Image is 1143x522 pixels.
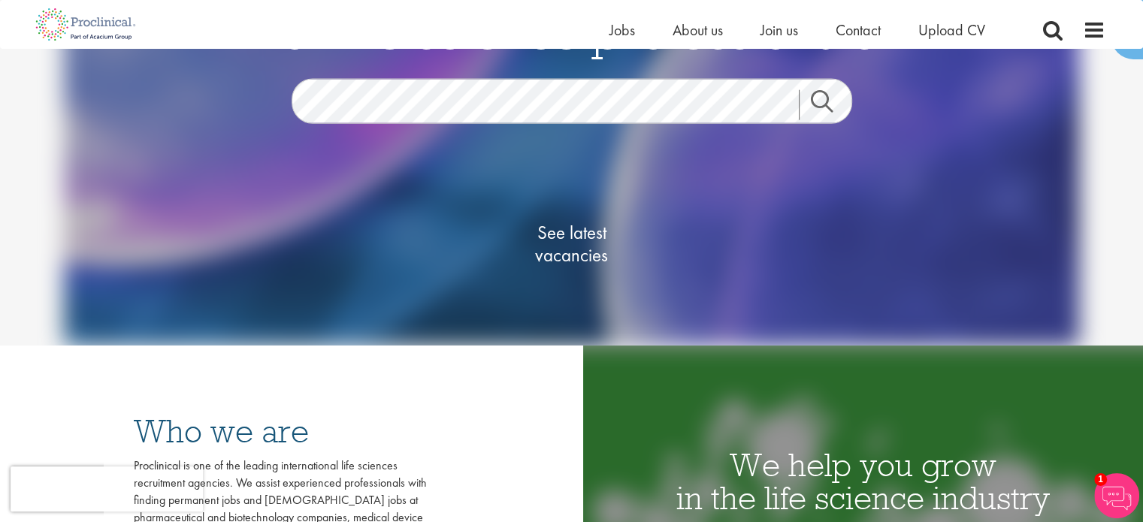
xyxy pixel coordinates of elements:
[11,466,203,511] iframe: reCAPTCHA
[497,222,647,267] span: See latest vacancies
[673,20,723,40] a: About us
[609,20,635,40] a: Jobs
[836,20,881,40] a: Contact
[918,20,985,40] a: Upload CV
[799,90,863,120] a: Job search submit button
[760,20,798,40] a: Join us
[1094,473,1107,486] span: 1
[134,415,427,448] h3: Who we are
[1094,473,1139,518] img: Chatbot
[497,161,647,327] a: See latestvacancies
